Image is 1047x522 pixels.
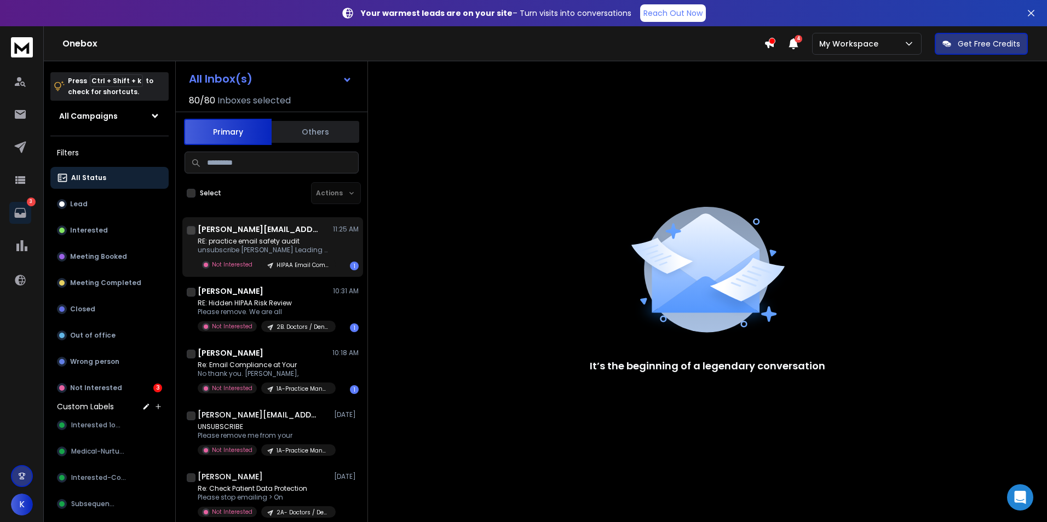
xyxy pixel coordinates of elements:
div: 1 [350,262,359,270]
p: It’s the beginning of a legendary conversation [590,358,825,374]
p: Please remove me from your [198,431,329,440]
button: All Status [50,167,169,189]
button: Wrong person [50,351,169,373]
div: 1 [350,385,359,394]
span: Interested 1on1 [71,421,122,430]
button: Primary [184,119,272,145]
h1: [PERSON_NAME] [198,347,263,358]
p: Not Interested [212,446,252,454]
p: [DATE] [334,472,359,481]
p: 10:18 AM [332,349,359,357]
p: Re: Email Compliance at Your [198,361,329,369]
div: Keywords by Traffic [121,65,185,72]
img: logo_orange.svg [18,18,26,26]
h1: All Inbox(s) [189,73,252,84]
p: Closed [70,305,95,314]
h1: [PERSON_NAME][EMAIL_ADDRESS][DOMAIN_NAME] [198,409,318,420]
p: Not Interested [212,384,252,392]
div: Domain: [URL] [28,28,78,37]
h1: [PERSON_NAME] [198,286,263,297]
p: unsubscribe [PERSON_NAME] Leading Edge [198,246,329,254]
button: Interested 1on1 [50,414,169,436]
p: Not Interested [212,260,252,269]
button: Closed [50,298,169,320]
p: HIPAA Email Compliance – Split Test [277,261,329,269]
button: Medical-Nurture [50,440,169,462]
button: Get Free Credits [935,33,1028,55]
h3: Filters [50,145,169,160]
p: Interested [70,226,108,235]
label: Select [200,189,221,198]
p: No thank you. [PERSON_NAME], [198,369,329,378]
p: Lead [70,200,88,208]
p: 11:25 AM [333,225,359,234]
img: logo [11,37,33,57]
div: Domain Overview [42,65,98,72]
button: Subsequence [50,493,169,515]
p: 3 [27,198,36,206]
img: website_grey.svg [18,28,26,37]
button: Out of office [50,324,169,346]
h1: Onebox [62,37,764,50]
p: Out of office [70,331,116,340]
a: 3 [9,202,31,224]
p: – Turn visits into conversations [361,8,631,19]
span: 80 / 80 [189,94,215,107]
a: Reach Out Now [640,4,706,22]
p: Reach Out Now [643,8,703,19]
button: Meeting Booked [50,246,169,268]
p: Press to check for shortcuts. [68,76,153,97]
p: Wrong person [70,357,119,366]
img: tab_keywords_by_traffic_grey.svg [109,63,118,72]
div: 1 [350,323,359,332]
h1: [PERSON_NAME][EMAIL_ADDRESS][DOMAIN_NAME] [198,224,318,235]
button: Lead [50,193,169,215]
p: My Workspace [819,38,883,49]
p: Please remove. We are all [198,308,329,316]
button: Interested [50,219,169,241]
span: Ctrl + Shift + k [90,74,143,87]
button: All Campaigns [50,105,169,127]
p: UNSUBSCRIBE [198,422,329,431]
button: K [11,494,33,515]
span: Subsequence [71,500,118,508]
p: RE: practice email safety audit [198,237,329,246]
p: Please stop emailing > On [198,493,329,502]
p: Not Interested [212,508,252,516]
strong: Your warmest leads are on your site [361,8,513,19]
p: Get Free Credits [958,38,1020,49]
p: Meeting Booked [70,252,127,261]
h3: Inboxes selected [217,94,291,107]
button: Interested-Conv [50,467,169,489]
div: v 4.0.25 [31,18,54,26]
p: 2A- Doctors / Dentists / Chiropractors- [DATE] [277,508,329,517]
h1: All Campaigns [59,111,118,121]
h1: [PERSON_NAME] [198,471,263,482]
p: Meeting Completed [70,279,141,287]
p: Not Interested [212,322,252,330]
p: All Status [71,173,106,182]
button: All Inbox(s) [180,68,361,90]
p: 10:31 AM [333,287,359,295]
p: Re: Check Patient Data Protection [198,484,329,493]
p: 1A-Practice Managers / Office Managers-07/16/2025 [277,385,329,393]
span: 4 [795,35,802,43]
p: 2B. Doctors / Dentists / Chiropractors- [DATE] [277,323,329,331]
p: 1A-Practice Managers / Office Managers-06/20/2025 [277,446,329,455]
h3: Custom Labels [57,401,114,412]
span: Medical-Nurture [71,447,125,456]
p: RE: Hidden HIPAA Risk Review [198,299,329,308]
div: Open Intercom Messenger [1007,484,1033,511]
button: Not Interested3 [50,377,169,399]
button: Others [272,120,359,144]
span: Interested-Conv [71,473,129,482]
p: Not Interested [70,384,122,392]
p: [DATE] [334,410,359,419]
div: 3 [153,384,162,392]
img: tab_domain_overview_orange.svg [30,63,38,72]
button: Meeting Completed [50,272,169,294]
